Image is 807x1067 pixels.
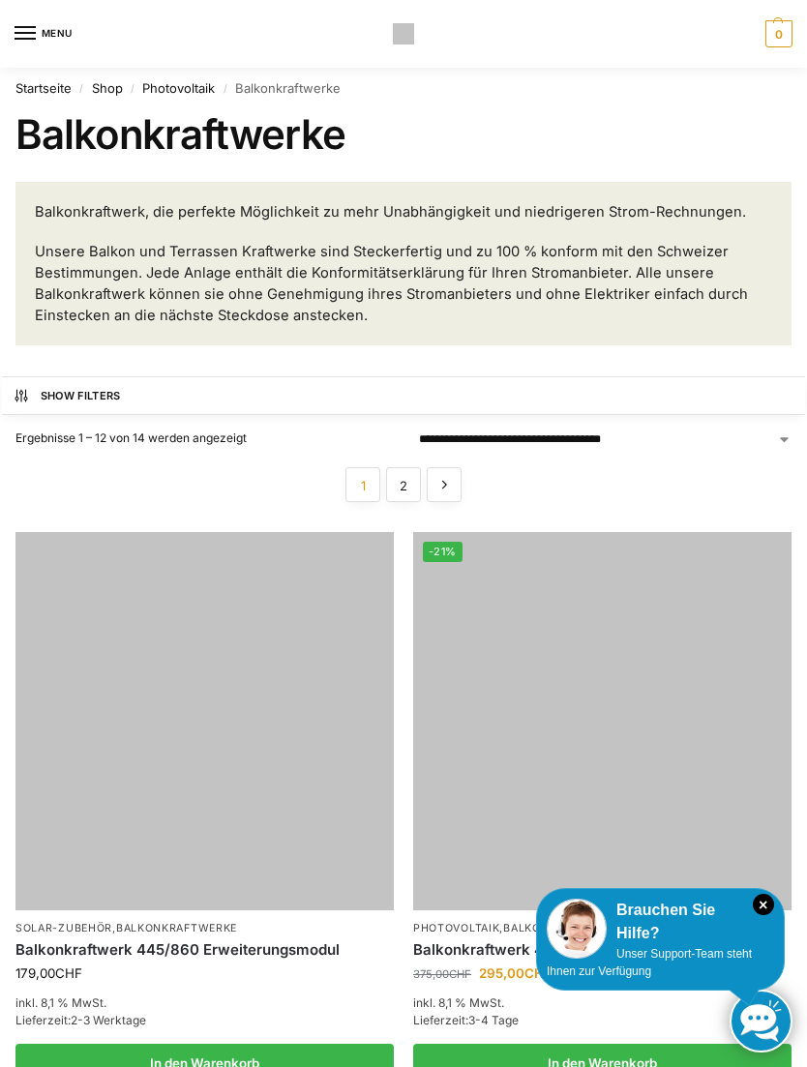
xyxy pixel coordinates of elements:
span: 3-4 Tage [468,1013,519,1027]
nav: Produkt-Seitennummerierung [15,467,792,518]
bdi: 295,00 [479,965,552,981]
i: Schließen [753,894,774,915]
span: CHF [524,965,552,981]
a: Balkonkraftwerke [116,922,237,934]
a: Balkonkraftwerk 405/600 Watt erweiterbar [413,940,792,960]
img: Balkonkraftwerk 445/860 Erweiterungsmodul [15,532,394,910]
a: Seite 2 [386,467,421,502]
p: , [413,922,792,936]
h1: Balkonkraftwerke [15,110,792,159]
p: Ergebnisse 1 – 12 von 14 werden angezeigt [15,430,400,447]
p: Balkonkraftwerk, die perfekte Möglichkeit zu mehr Unabhängigkeit und niedrigeren Strom-Rechnungen. [35,201,772,222]
div: Brauchen Sie Hilfe? [547,899,774,945]
img: Solaranlagen, Speicheranlagen und Energiesparprodukte [393,23,414,44]
p: inkl. 8,1 % MwSt. [15,994,394,1012]
img: Steckerfertig Plug & Play mit 410 Watt [413,532,792,910]
a: Photovoltaik [142,80,215,96]
nav: Cart contents [761,20,792,47]
button: Menu [15,19,73,48]
span: Seite 1 [345,467,380,502]
a: -21%Steckerfertig Plug & Play mit 410 Watt [413,532,792,910]
a: Photovoltaik [413,922,499,934]
a: Balkonkraftwerke [503,922,624,934]
bdi: 375,00 [413,967,471,981]
p: inkl. 8,1 % MwSt. [413,994,792,1012]
span: CHF [449,967,471,981]
span: / [72,81,92,97]
span: Lieferzeit: [413,1013,519,1027]
a: Shop [92,80,123,96]
a: 0 [761,20,792,47]
select: Shop-Reihenfolge [419,430,792,448]
span: 0 [765,20,792,47]
span: Unser Support-Team steht Ihnen zur Verfügung [547,947,752,978]
a: Balkonkraftwerk 445/860 Erweiterungsmodul [15,940,394,960]
span: / [215,81,235,97]
span: Lieferzeit: [15,1013,146,1027]
a: Solar-Zubehör [15,922,112,934]
a: → [427,467,462,502]
span: CHF [55,965,82,981]
bdi: 179,00 [15,965,82,981]
nav: Breadcrumb [15,68,792,110]
span: / [123,81,143,97]
span: 2-3 Werktage [71,1013,146,1027]
img: Customer service [547,899,607,959]
p: Unsere Balkon und Terrassen Kraftwerke sind Steckerfertig und zu 100 % konform mit den Schweizer ... [35,241,772,326]
a: Startseite [15,80,72,96]
p: , [15,922,394,936]
button: Show Filters [2,376,806,415]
